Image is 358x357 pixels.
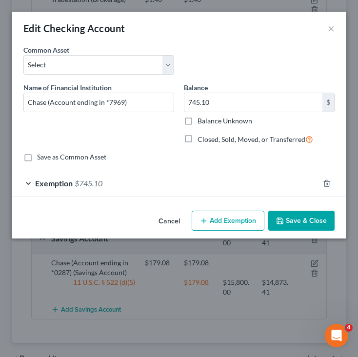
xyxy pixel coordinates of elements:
label: Balance Unknown [198,116,252,126]
label: Balance [184,82,208,93]
span: Closed, Sold, Moved, or Transferred [198,135,305,143]
label: Common Asset [23,45,69,55]
div: Edit Checking Account [23,21,125,35]
input: 0.00 [184,93,322,112]
button: Cancel [151,212,188,231]
input: Enter name... [24,93,174,112]
button: Add Exemption [192,211,264,231]
div: $ [322,93,334,112]
span: 4 [345,324,353,332]
span: Name of Financial Institution [23,83,112,92]
button: Save & Close [268,211,335,231]
iframe: Intercom live chat [325,324,348,347]
button: × [328,22,335,34]
span: Exemption [35,178,73,188]
label: Save as Common Asset [37,152,106,162]
span: $745.10 [75,178,102,188]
